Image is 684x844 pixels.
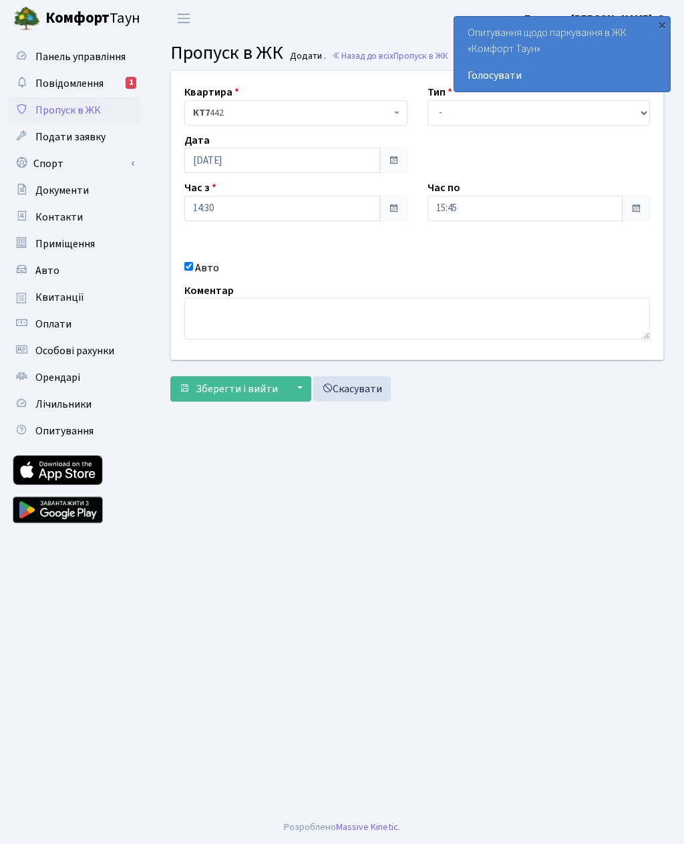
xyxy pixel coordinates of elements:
[35,103,101,118] span: Пропуск в ЖК
[35,397,92,412] span: Лічильники
[184,100,407,126] span: <b>КТ7</b>&nbsp;&nbsp;&nbsp;442
[287,51,326,62] small: Додати .
[7,284,140,311] a: Квитанції
[196,382,278,396] span: Зберегти і вийти
[336,820,398,834] a: Massive Kinetic
[7,204,140,231] a: Контакти
[35,210,83,225] span: Контакти
[7,391,140,418] a: Лічильники
[170,376,287,402] button: Зберегти і вийти
[313,376,391,402] a: Скасувати
[7,70,140,97] a: Повідомлення1
[284,820,400,835] div: Розроблено .
[7,364,140,391] a: Орендарі
[45,7,140,30] span: Таун
[126,77,136,89] div: 1
[7,311,140,337] a: Оплати
[35,76,104,91] span: Повідомлення
[195,259,219,275] label: Авто
[35,343,114,358] span: Особові рахунки
[13,5,40,32] img: logo.png
[35,49,126,64] span: Панель управління
[35,237,95,251] span: Приміщення
[7,177,140,204] a: Документи
[35,370,80,385] span: Орендарі
[170,39,283,66] span: Пропуск в ЖК
[393,49,448,62] span: Пропуск в ЖК
[655,18,669,31] div: ×
[35,290,84,305] span: Квитанції
[7,124,140,150] a: Подати заявку
[35,424,94,438] span: Опитування
[7,418,140,444] a: Опитування
[524,11,668,27] a: Блєдних [PERSON_NAME]. О.
[427,84,452,100] label: Тип
[45,7,110,29] b: Комфорт
[35,183,89,198] span: Документи
[427,180,460,196] label: Час по
[7,257,140,284] a: Авто
[35,130,106,144] span: Подати заявку
[184,282,234,298] label: Коментар
[184,180,216,196] label: Час з
[7,231,140,257] a: Приміщення
[35,317,71,331] span: Оплати
[7,337,140,364] a: Особові рахунки
[454,17,670,92] div: Опитування щодо паркування в ЖК «Комфорт Таун»
[184,84,239,100] label: Квартира
[184,132,210,148] label: Дата
[35,263,59,278] span: Авто
[332,49,448,62] a: Назад до всіхПропуск в ЖК
[524,11,668,26] b: Блєдних [PERSON_NAME]. О.
[7,97,140,124] a: Пропуск в ЖК
[468,67,657,84] a: Голосувати
[7,43,140,70] a: Панель управління
[193,106,210,120] b: КТ7
[193,106,391,120] span: <b>КТ7</b>&nbsp;&nbsp;&nbsp;442
[7,150,140,177] a: Спорт
[167,7,200,29] button: Переключити навігацію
